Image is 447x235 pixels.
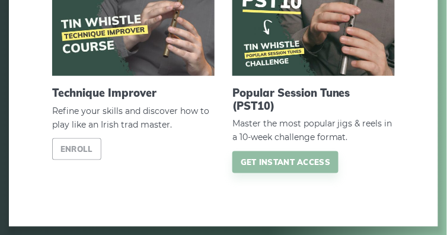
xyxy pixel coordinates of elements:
[232,87,395,112] h2: Popular Session Tunes (PST10)
[52,87,215,100] h2: Technique Improver
[52,104,215,132] span: Refine your skills and discover how to play like an Irish trad master.
[232,117,395,144] span: Master the most popular jigs & reels in a 10-week challenge format.
[232,151,339,173] a: Get instant access
[52,138,101,160] a: Enroll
